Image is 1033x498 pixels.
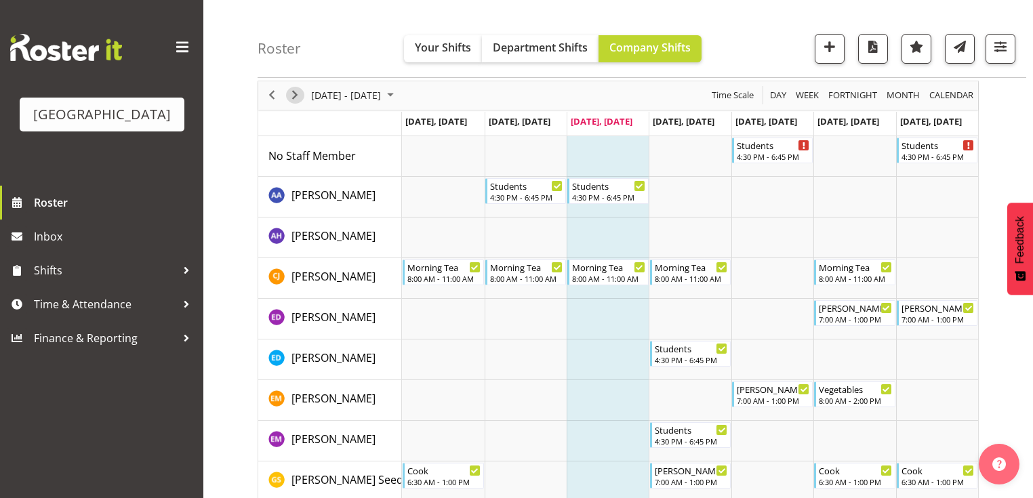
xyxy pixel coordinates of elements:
[490,192,563,203] div: 4:30 PM - 6:45 PM
[885,87,921,104] span: Month
[490,260,563,274] div: Morning Tea
[291,187,376,203] a: [PERSON_NAME]
[258,380,402,421] td: Emma Mazur resource
[490,273,563,284] div: 8:00 AM - 11:00 AM
[403,260,483,285] div: Cameron Jansen"s event - Morning Tea Begin From Monday, September 15, 2025 at 8:00:00 AM GMT+12:0...
[1014,216,1026,264] span: Feedback
[655,436,727,447] div: 4:30 PM - 6:45 PM
[263,87,281,104] button: Previous
[902,301,974,314] div: [PERSON_NAME]
[794,87,820,104] span: Week
[897,300,977,326] div: Ellen Davidson"s event - Baker Begin From Sunday, September 21, 2025 at 7:00:00 AM GMT+12:00 Ends...
[34,260,176,281] span: Shifts
[291,391,376,406] span: [PERSON_NAME]
[794,87,822,104] button: Timeline Week
[403,463,483,489] div: Glynis Seed"s event - Cook Begin From Monday, September 15, 2025 at 6:30:00 AM GMT+12:00 Ends At ...
[902,151,974,162] div: 4:30 PM - 6:45 PM
[404,35,482,62] button: Your Shifts
[819,314,891,325] div: 7:00 AM - 1:00 PM
[485,178,566,204] div: Amina Aboud"s event - Students Begin From Tuesday, September 16, 2025 at 4:30:00 PM GMT+12:00 End...
[827,87,878,104] span: Fortnight
[407,260,480,274] div: Morning Tea
[493,40,588,55] span: Department Shifts
[310,87,382,104] span: [DATE] - [DATE]
[902,476,974,487] div: 6:30 AM - 1:00 PM
[258,217,402,258] td: Annabel Harris resource
[609,40,691,55] span: Company Shifts
[485,260,566,285] div: Cameron Jansen"s event - Morning Tea Begin From Tuesday, September 16, 2025 at 8:00:00 AM GMT+12:...
[819,301,891,314] div: [PERSON_NAME]
[768,87,789,104] button: Timeline Day
[735,115,797,127] span: [DATE], [DATE]
[567,178,648,204] div: Amina Aboud"s event - Students Begin From Wednesday, September 17, 2025 at 4:30:00 PM GMT+12:00 E...
[258,339,402,380] td: Emily De Munnik resource
[482,35,599,62] button: Department Shifts
[992,457,1006,471] img: help-xxl-2.png
[885,87,923,104] button: Timeline Month
[737,151,809,162] div: 4:30 PM - 6:45 PM
[897,463,977,489] div: Glynis Seed"s event - Cook Begin From Sunday, September 21, 2025 at 6:30:00 AM GMT+12:00 Ends At ...
[902,34,931,64] button: Highlight an important date within the roster.
[650,341,731,367] div: Emily De Munnik"s event - Students Begin From Thursday, September 18, 2025 at 4:30:00 PM GMT+12:0...
[650,260,731,285] div: Cameron Jansen"s event - Morning Tea Begin From Thursday, September 18, 2025 at 8:00:00 AM GMT+12...
[258,421,402,461] td: Emma Morris resource
[415,40,471,55] span: Your Shifts
[732,138,813,163] div: No Staff Member"s event - Students Begin From Friday, September 19, 2025 at 4:30:00 PM GMT+12:00 ...
[737,138,809,152] div: Students
[814,463,895,489] div: Glynis Seed"s event - Cook Begin From Saturday, September 20, 2025 at 6:30:00 AM GMT+12:00 Ends A...
[986,34,1015,64] button: Filter Shifts
[826,87,880,104] button: Fortnight
[819,463,891,477] div: Cook
[572,273,645,284] div: 8:00 AM - 11:00 AM
[655,273,727,284] div: 8:00 AM - 11:00 AM
[710,87,756,104] button: Time Scale
[655,476,727,487] div: 7:00 AM - 1:00 PM
[291,188,376,203] span: [PERSON_NAME]
[258,136,402,177] td: No Staff Member resource
[10,34,122,61] img: Rosterit website logo
[283,81,306,110] div: next period
[291,269,376,284] span: [PERSON_NAME]
[268,148,356,164] a: No Staff Member
[258,299,402,339] td: Ellen Davidson resource
[407,273,480,284] div: 8:00 AM - 11:00 AM
[819,476,891,487] div: 6:30 AM - 1:00 PM
[291,228,376,243] span: [PERSON_NAME]
[286,87,304,104] button: Next
[737,382,809,396] div: [PERSON_NAME]
[291,472,403,488] a: [PERSON_NAME] Seed
[819,382,891,396] div: Vegetables
[291,350,376,365] span: [PERSON_NAME]
[902,463,974,477] div: Cook
[291,310,376,325] span: [PERSON_NAME]
[291,268,376,285] a: [PERSON_NAME]
[34,226,197,247] span: Inbox
[819,260,891,274] div: Morning Tea
[489,115,550,127] span: [DATE], [DATE]
[34,328,176,348] span: Finance & Reporting
[928,87,975,104] span: calendar
[268,148,356,163] span: No Staff Member
[258,41,301,56] h4: Roster
[291,350,376,366] a: [PERSON_NAME]
[407,476,480,487] div: 6:30 AM - 1:00 PM
[945,34,975,64] button: Send a list of all shifts for the selected filtered period to all rostered employees.
[572,192,645,203] div: 4:30 PM - 6:45 PM
[815,34,845,64] button: Add a new shift
[571,115,632,127] span: [DATE], [DATE]
[33,104,171,125] div: [GEOGRAPHIC_DATA]
[858,34,888,64] button: Download a PDF of the roster according to the set date range.
[291,432,376,447] span: [PERSON_NAME]
[900,115,962,127] span: [DATE], [DATE]
[309,87,400,104] button: September 2025
[897,138,977,163] div: No Staff Member"s event - Students Begin From Sunday, September 21, 2025 at 4:30:00 PM GMT+12:00 ...
[291,390,376,407] a: [PERSON_NAME]
[599,35,702,62] button: Company Shifts
[291,309,376,325] a: [PERSON_NAME]
[817,115,879,127] span: [DATE], [DATE]
[650,422,731,448] div: Emma Morris"s event - Students Begin From Thursday, September 18, 2025 at 4:30:00 PM GMT+12:00 En...
[655,423,727,436] div: Students
[258,258,402,299] td: Cameron Jansen resource
[34,192,197,213] span: Roster
[655,341,727,355] div: Students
